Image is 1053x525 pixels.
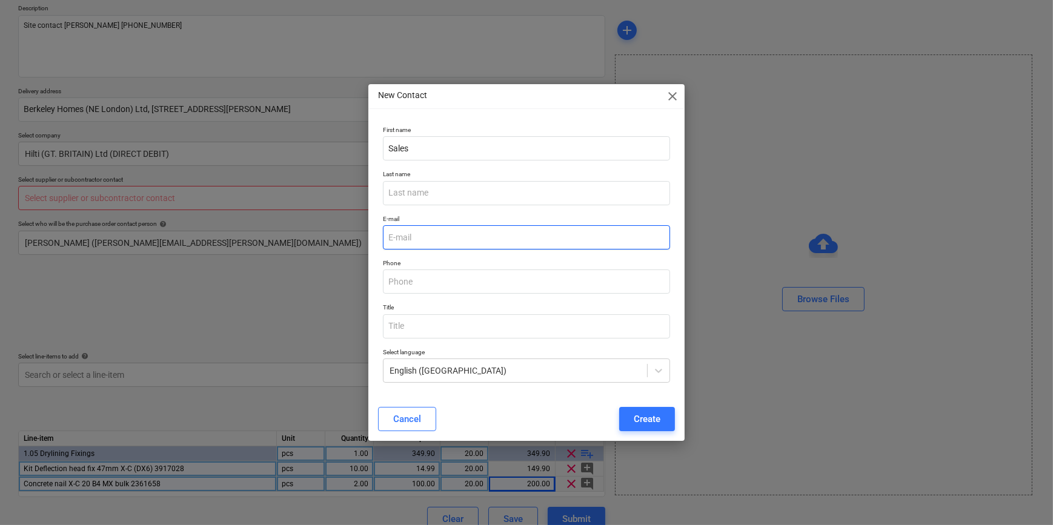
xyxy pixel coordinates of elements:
input: Last name [383,181,669,205]
div: Cancel [393,411,421,427]
p: Select language [383,348,669,358]
p: Title [383,303,669,314]
p: E-mail [383,215,669,225]
p: New Contact [378,89,427,102]
p: Last name [383,170,669,180]
iframe: Chat Widget [992,467,1053,525]
input: First name [383,136,669,160]
input: Title [383,314,669,338]
input: E-mail [383,225,669,249]
span: close [665,89,680,104]
div: Create [634,411,660,427]
button: Create [619,407,675,431]
button: Cancel [378,407,436,431]
p: First name [383,126,669,136]
input: Phone [383,269,669,294]
p: Phone [383,259,669,269]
